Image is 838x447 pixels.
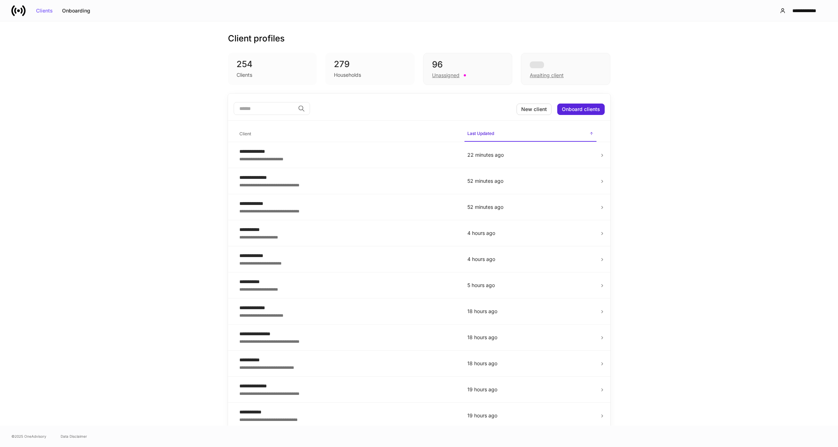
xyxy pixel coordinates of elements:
[467,230,594,237] p: 4 hours ago
[467,308,594,315] p: 18 hours ago
[11,433,46,439] span: © 2025 OneAdvisory
[36,8,53,13] div: Clients
[467,130,494,137] h6: Last Updated
[557,104,605,115] button: Onboard clients
[467,151,594,159] p: 22 minutes ago
[334,59,406,70] div: 279
[237,59,309,70] div: 254
[432,72,459,79] div: Unassigned
[62,8,90,13] div: Onboarding
[237,127,459,141] span: Client
[464,126,596,142] span: Last Updated
[521,107,547,112] div: New client
[467,334,594,341] p: 18 hours ago
[423,53,512,85] div: 96Unassigned
[31,5,57,16] button: Clients
[432,59,503,70] div: 96
[467,386,594,393] p: 19 hours ago
[530,72,564,79] div: Awaiting client
[467,204,594,211] p: 52 minutes ago
[517,104,552,115] button: New client
[228,33,285,44] h3: Client profiles
[467,282,594,289] p: 5 hours ago
[467,412,594,419] p: 19 hours ago
[521,53,610,85] div: Awaiting client
[467,360,594,367] p: 18 hours ago
[57,5,95,16] button: Onboarding
[334,71,361,79] div: Households
[237,71,252,79] div: Clients
[562,107,600,112] div: Onboard clients
[467,256,594,263] p: 4 hours ago
[61,433,87,439] a: Data Disclaimer
[239,130,251,137] h6: Client
[467,177,594,185] p: 52 minutes ago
